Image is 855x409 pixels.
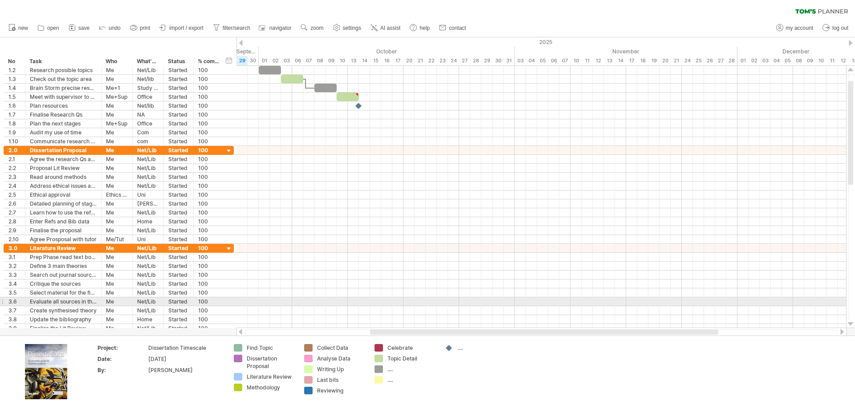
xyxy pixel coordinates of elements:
div: Monday, 10 November 2025 [570,56,582,65]
div: Monday, 1 December 2025 [737,56,749,65]
div: Tuesday, 21 October 2025 [415,56,426,65]
div: 100 [198,84,220,92]
div: Office [137,119,159,128]
div: 3.4 [8,279,20,288]
div: 3.8 [8,315,20,324]
span: my account [786,25,813,31]
div: Friday, 10 October 2025 [337,56,348,65]
div: Thursday, 11 December 2025 [826,56,838,65]
div: Evaluate all sources in the review [30,297,97,306]
span: open [47,25,59,31]
div: Me [106,110,128,119]
div: Thursday, 9 October 2025 [326,56,337,65]
div: Methodology [247,384,295,391]
div: Agree Prosposal with tutor [30,235,97,243]
div: Me [106,244,128,252]
div: 1.2 [8,66,20,74]
div: Friday, 14 November 2025 [615,56,626,65]
div: Net/Lib [137,306,159,315]
div: Me [106,182,128,190]
div: 3.7 [8,306,20,315]
div: Plan the next stages [30,119,97,128]
a: filter/search [211,22,253,34]
div: Net/lib [137,101,159,110]
div: 100 [198,244,220,252]
div: [PERSON_NAME] [148,366,223,374]
div: Dissertation Timescale [148,344,223,352]
div: Net/Lib [137,271,159,279]
div: Wednesday, 1 October 2025 [259,56,270,65]
div: Net/Lib [137,297,159,306]
div: Started [168,288,189,297]
div: Me/Tut [106,235,128,243]
div: Update the bibliography [30,315,97,324]
div: Started [168,306,189,315]
div: Net/Lib [137,208,159,217]
div: Monday, 24 November 2025 [682,56,693,65]
div: Thursday, 6 November 2025 [548,56,559,65]
div: 100 [198,199,220,208]
div: Net/Lib [137,182,159,190]
div: 100 [198,235,220,243]
span: navigator [269,25,291,31]
div: com [137,137,159,146]
div: Celebrate [387,344,436,352]
div: Net/Lib [137,253,159,261]
div: Started [168,164,189,172]
div: 100 [198,288,220,297]
div: Me [106,217,128,226]
div: Started [168,155,189,163]
div: Me [106,288,128,297]
div: Me [106,128,128,137]
div: 2.5 [8,190,20,199]
div: Net/lib [137,75,159,83]
a: zoom [298,22,326,34]
div: 1.4 [8,84,20,92]
div: Tuesday, 7 October 2025 [303,56,314,65]
div: Monday, 27 October 2025 [459,56,470,65]
div: 100 [198,208,220,217]
div: Started [168,226,189,235]
div: Started [168,146,189,154]
div: Net/Lib [137,324,159,332]
div: Friday, 3 October 2025 [281,56,292,65]
span: AI assist [380,25,400,31]
div: Thursday, 4 December 2025 [771,56,782,65]
div: Reviewing [317,387,366,394]
div: Thursday, 23 October 2025 [437,56,448,65]
a: import / export [157,22,206,34]
div: 1.3 [8,75,20,83]
div: Started [168,66,189,74]
div: Started [168,84,189,92]
a: save [66,22,92,34]
div: 100 [198,182,220,190]
div: Communicate research Qs [30,137,97,146]
div: Monday, 17 November 2025 [626,56,637,65]
div: Net/Lib [137,66,159,74]
div: Critique the sources [30,279,97,288]
div: Monday, 29 September 2025 [236,56,248,65]
div: Literature Review [30,244,97,252]
div: Ethical approval [30,190,97,199]
div: Study Room [137,84,159,92]
a: AI assist [368,22,403,34]
div: 2.1 [8,155,20,163]
div: 100 [198,271,220,279]
div: Friday, 24 October 2025 [448,56,459,65]
div: Started [168,93,189,101]
div: Project: [98,344,147,352]
div: Wednesday, 19 November 2025 [648,56,660,65]
div: Net/Lib [137,288,159,297]
span: filter/search [223,25,250,31]
div: Wednesday, 5 November 2025 [537,56,548,65]
span: save [78,25,90,31]
div: By: [98,366,147,374]
div: Me [106,271,128,279]
div: Date: [98,355,147,363]
div: Friday, 21 November 2025 [671,56,682,65]
div: Me [106,297,128,306]
div: 3.0 [8,244,20,252]
div: 100 [198,324,220,332]
a: contact [437,22,469,34]
div: 100 [198,164,220,172]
